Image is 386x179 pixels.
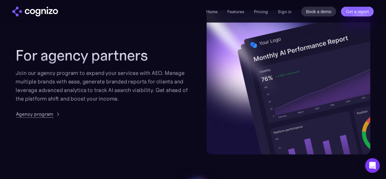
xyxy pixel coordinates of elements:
a: Features [227,9,244,14]
img: cognizo logo [12,7,58,17]
div: Open Intercom Messenger [365,158,380,173]
a: home [12,7,58,17]
a: Pricing [254,9,268,14]
a: Home [206,9,218,14]
a: Agency program [16,110,61,118]
div: Join our agency program to expand your services with AEO. Manage multiple brands with ease, gener... [16,69,194,103]
div: Agency program [16,110,53,118]
a: Get a report [341,7,374,17]
h2: For agency partners [16,47,194,64]
a: Book a demo [301,7,336,17]
a: Sign in [278,8,292,15]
